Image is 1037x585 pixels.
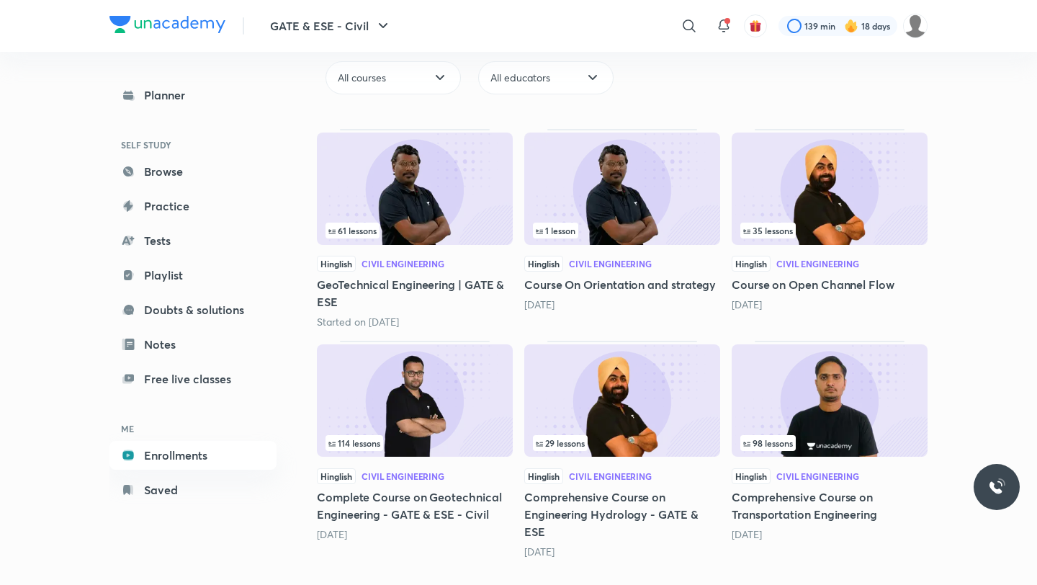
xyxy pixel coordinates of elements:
a: Doubts & solutions [109,295,277,324]
div: Civil Engineering [362,259,444,268]
h5: Course on Open Channel Flow [732,276,928,293]
img: avatar [749,19,762,32]
a: Notes [109,330,277,359]
div: Comprehensive Course on Transportation Engineering [732,341,928,558]
h6: SELF STUDY [109,133,277,157]
div: infosection [740,223,919,238]
img: Thumbnail [524,344,720,457]
a: Planner [109,81,277,110]
div: left [533,435,711,451]
img: Thumbnail [732,133,928,245]
span: 114 lessons [328,439,380,447]
span: Hinglish [317,468,356,484]
div: Complete Course on Geotechnical Engineering - GATE & ESE - Civil [317,341,513,558]
div: Civil Engineering [362,472,444,481]
span: Hinglish [524,256,563,272]
span: 98 lessons [743,439,793,447]
img: Rahul KD [903,14,928,38]
div: 2 years ago [732,527,928,542]
span: Hinglish [732,468,771,484]
span: Hinglish [317,256,356,272]
a: Playlist [109,261,277,290]
div: 2 years ago [524,545,720,559]
a: Saved [109,475,277,504]
div: 15 days ago [524,298,720,312]
div: Civil Engineering [569,472,652,481]
span: 29 lessons [536,439,585,447]
div: Comprehensive Course on Engineering Hydrology - GATE & ESE [524,341,720,558]
div: Started on Aug 29 [317,315,513,329]
div: infosection [533,223,711,238]
div: left [326,435,504,451]
div: 1 year ago [317,527,513,542]
h5: Comprehensive Course on Transportation Engineering [732,488,928,523]
div: infosection [533,435,711,451]
div: left [740,223,919,238]
div: infocontainer [326,223,504,238]
div: infosection [740,435,919,451]
div: infocontainer [326,435,504,451]
button: GATE & ESE - Civil [261,12,400,40]
img: Thumbnail [317,344,513,457]
a: Tests [109,226,277,255]
div: infocontainer [533,223,711,238]
div: Civil Engineering [776,472,859,481]
img: ttu [988,478,1005,496]
span: Hinglish [524,468,563,484]
h5: GeoTechnical Engineering | GATE & ESE [317,276,513,311]
a: Enrollments [109,441,277,470]
a: Browse [109,157,277,186]
div: infocontainer [533,435,711,451]
img: Thumbnail [317,133,513,245]
div: left [326,223,504,238]
div: infosection [326,223,504,238]
div: GeoTechnical Engineering | GATE & ESE [317,129,513,329]
div: Civil Engineering [776,259,859,268]
h6: ME [109,416,277,441]
span: 61 lessons [328,226,377,235]
div: infosection [326,435,504,451]
a: Free live classes [109,365,277,393]
div: Course on Open Channel Flow [732,129,928,329]
div: left [533,223,711,238]
img: Company Logo [109,16,225,33]
div: Civil Engineering [569,259,652,268]
span: All courses [338,71,386,85]
div: Course On Orientation and strategy [524,129,720,329]
img: Thumbnail [524,133,720,245]
div: left [740,435,919,451]
div: infocontainer [740,223,919,238]
button: avatar [744,14,767,37]
h5: Complete Course on Geotechnical Engineering - GATE & ESE - Civil [317,488,513,523]
div: infocontainer [740,435,919,451]
img: Thumbnail [732,344,928,457]
span: 1 lesson [536,226,575,235]
span: All educators [490,71,550,85]
span: 35 lessons [743,226,793,235]
span: Hinglish [732,256,771,272]
a: Company Logo [109,16,225,37]
a: Practice [109,192,277,220]
img: streak [844,19,858,33]
div: 8 months ago [732,298,928,312]
h5: Comprehensive Course on Engineering Hydrology - GATE & ESE [524,488,720,540]
h5: Course On Orientation and strategy [524,276,720,293]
